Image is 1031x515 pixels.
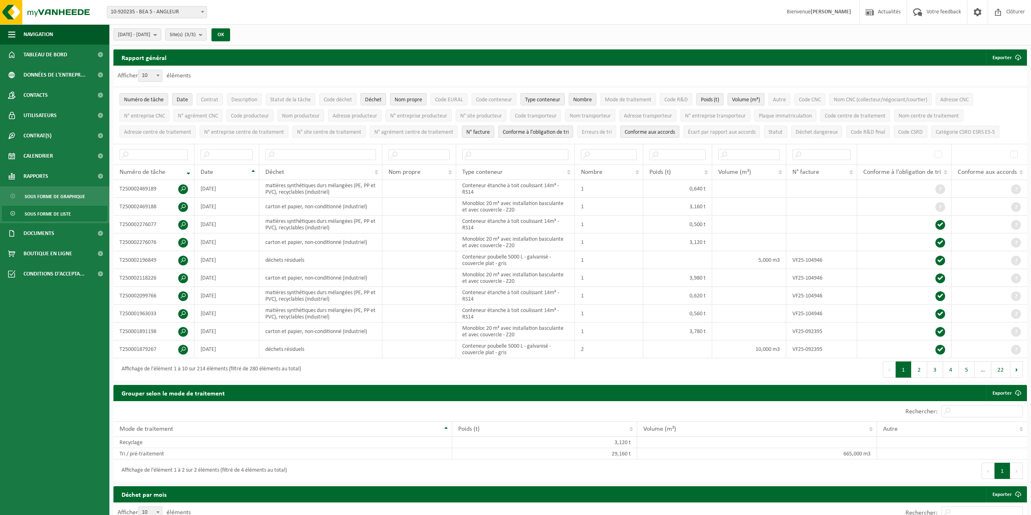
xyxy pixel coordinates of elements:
[764,126,787,138] button: StatutStatut: Activate to sort
[2,188,107,204] a: Sous forme de graphique
[456,251,575,269] td: Conteneur poubelle 5000 L - galvanisé - couvercle plat - gris
[476,97,512,103] span: Code conteneur
[117,464,287,478] div: Affichage de l'élément 1 à 2 sur 2 éléments (filtré de 4 éléments au total)
[113,251,194,269] td: T250002196849
[975,361,991,378] span: …
[231,97,257,103] span: Description
[170,29,196,41] span: Site(s)
[23,85,48,105] span: Contacts
[196,93,223,105] button: ContratContrat: Activate to sort
[1010,361,1023,378] button: Next
[259,340,383,358] td: déchets résiduels
[575,305,644,323] td: 1
[637,448,877,459] td: 665,000 m3
[120,109,169,122] button: N° entreprise CNCN° entreprise CNC: Activate to sort
[139,70,162,81] span: 10
[297,129,361,135] span: N° site centre de traitement
[113,437,452,448] td: Recyclage
[959,361,975,378] button: 5
[120,126,196,138] button: Adresse centre de traitementAdresse centre de traitement: Activate to sort
[113,269,194,287] td: T250002118226
[991,361,1010,378] button: 22
[643,180,712,198] td: 0,640 t
[577,126,616,138] button: Erreurs de triErreurs de tri: Activate to sort
[124,97,164,103] span: Numéro de tâche
[688,129,756,135] span: Écart par rapport aux accords
[863,169,941,175] span: Conforme à l’obligation de tri
[266,93,315,105] button: Statut de la tâcheStatut de la tâche: Activate to sort
[270,97,311,103] span: Statut de la tâche
[25,189,85,204] span: Sous forme de graphique
[521,93,565,105] button: Type conteneurType conteneur: Activate to sort
[575,233,644,251] td: 1
[786,251,857,269] td: VF25-104946
[452,437,637,448] td: 3,120 t
[113,198,194,216] td: T250002469188
[211,28,230,41] button: OK
[462,169,503,175] span: Type conteneur
[23,45,67,65] span: Tableau de bord
[227,93,262,105] button: DescriptionDescription: Activate to sort
[958,169,1017,175] span: Conforme aux accords
[23,105,57,126] span: Utilisateurs
[117,73,191,79] label: Afficher éléments
[894,126,927,138] button: Code CSRDCode CSRD: Activate to sort
[510,109,561,122] button: Code transporteurCode transporteur: Activate to sort
[619,109,677,122] button: Adresse transporteurAdresse transporteur: Activate to sort
[113,385,233,401] h2: Grouper selon le mode de traitement
[732,97,760,103] span: Volume (m³)
[259,180,383,198] td: matières synthétiques durs mélangées (PE, PP et PVC), recyclables (industriel)
[118,29,150,41] span: [DATE] - [DATE]
[569,93,596,105] button: NombreNombre: Activate to sort
[124,129,191,135] span: Adresse centre de traitement
[173,109,222,122] button: N° agrément CNCN° agrément CNC: Activate to sort
[460,113,502,119] span: N° site producteur
[23,146,53,166] span: Calendrier
[194,233,259,251] td: [DATE]
[194,198,259,216] td: [DATE]
[643,305,712,323] td: 0,560 t
[374,129,453,135] span: N° agrément centre de traitement
[194,305,259,323] td: [DATE]
[936,93,973,105] button: Adresse CNCAdresse CNC: Activate to sort
[113,216,194,233] td: T250002276077
[201,169,213,175] span: Date
[943,361,959,378] button: 4
[466,129,490,135] span: N° facture
[431,93,467,105] button: Code EURALCode EURAL: Activate to sort
[728,93,764,105] button: Volume (m³)Volume (m³): Activate to sort
[575,216,644,233] td: 1
[324,97,352,103] span: Code déchet
[754,109,816,122] button: Plaque immatriculationPlaque immatriculation: Activate to sort
[194,323,259,340] td: [DATE]
[194,251,259,269] td: [DATE]
[319,93,356,105] button: Code déchetCode déchet: Activate to sort
[456,269,575,287] td: Monobloc 20 m³ avec installation basculante et avec couvercle - Z20
[883,426,898,432] span: Autre
[292,126,366,138] button: N° site centre de traitementN° site centre de traitement: Activate to sort
[664,97,688,103] span: Code R&D
[936,129,995,135] span: Catégorie CSRD ESRS E5-5
[575,269,644,287] td: 1
[575,251,644,269] td: 1
[573,97,592,103] span: Nombre
[899,113,959,119] span: Nom centre de traitement
[113,340,194,358] td: T250001879267
[107,6,207,18] span: 10-920235 - BEA 5 - ANGLEUR
[23,65,85,85] span: Données de l'entrepr...
[120,426,173,432] span: Mode de traitement
[927,361,943,378] button: 3
[575,340,644,358] td: 2
[472,93,517,105] button: Code conteneurCode conteneur: Activate to sort
[388,169,421,175] span: Nom propre
[117,362,301,377] div: Affichage de l'élément 1 à 10 sur 214 éléments (filtré de 280 éléments au total)
[759,113,812,119] span: Plaque immatriculation
[624,113,672,119] span: Adresse transporteur
[435,97,463,103] span: Code EURAL
[328,109,382,122] button: Adresse producteurAdresse producteur: Activate to sort
[113,448,452,459] td: Tri / pré-traitement
[794,93,825,105] button: Code CNCCode CNC: Activate to sort
[643,233,712,251] td: 3,120 t
[851,129,885,135] span: Code R&D final
[456,180,575,198] td: Conteneur étanche à toit coulissant 14m³ - RS14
